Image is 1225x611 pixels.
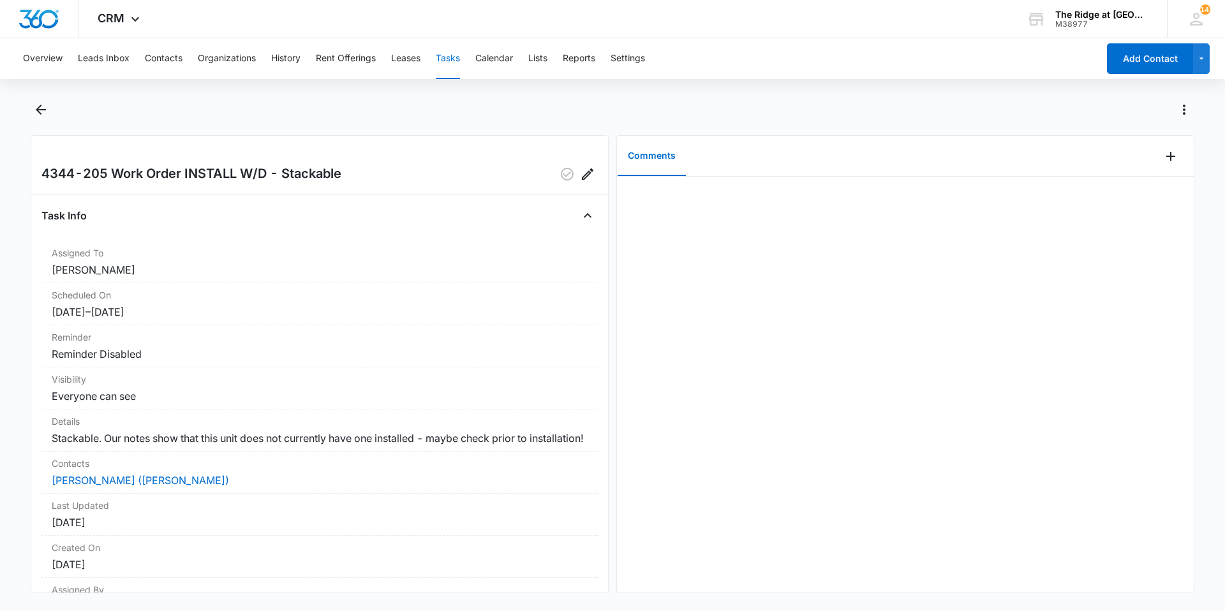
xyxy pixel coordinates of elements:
[198,38,256,79] button: Organizations
[52,246,588,260] dt: Assigned To
[271,38,301,79] button: History
[52,288,588,302] dt: Scheduled On
[563,38,595,79] button: Reports
[41,325,598,367] div: ReminderReminder Disabled
[98,11,124,25] span: CRM
[52,388,588,404] dd: Everyone can see
[611,38,645,79] button: Settings
[528,38,547,79] button: Lists
[1200,4,1210,15] span: 141
[436,38,460,79] button: Tasks
[41,164,341,184] h2: 4344-205 Work Order INSTALL W/D - Stackable
[78,38,130,79] button: Leads Inbox
[52,372,588,386] dt: Visibility
[1107,43,1193,74] button: Add Contact
[31,99,50,120] button: Back
[41,494,598,536] div: Last Updated[DATE]
[52,557,588,572] dd: [DATE]
[52,457,588,470] dt: Contacts
[1055,20,1148,29] div: account id
[145,38,182,79] button: Contacts
[41,409,598,452] div: DetailsStackable. Our notes show that this unit does not currently have one installed - maybe che...
[52,346,588,362] dd: Reminder Disabled
[52,304,588,320] dd: [DATE] – [DATE]
[52,330,588,344] dt: Reminder
[1174,99,1194,120] button: Actions
[23,38,63,79] button: Overview
[41,208,87,223] h4: Task Info
[391,38,420,79] button: Leases
[52,499,588,512] dt: Last Updated
[52,474,229,487] a: [PERSON_NAME] ([PERSON_NAME])
[52,515,588,530] dd: [DATE]
[1200,4,1210,15] div: notifications count
[41,452,598,494] div: Contacts[PERSON_NAME] ([PERSON_NAME])
[52,262,588,277] dd: [PERSON_NAME]
[41,367,598,409] div: VisibilityEveryone can see
[41,241,598,283] div: Assigned To[PERSON_NAME]
[1055,10,1148,20] div: account name
[316,38,376,79] button: Rent Offerings
[1161,146,1181,166] button: Add Comment
[52,415,588,428] dt: Details
[577,164,598,184] button: Edit
[41,536,598,578] div: Created On[DATE]
[52,541,588,554] dt: Created On
[475,38,513,79] button: Calendar
[618,136,686,176] button: Comments
[577,205,598,226] button: Close
[52,431,588,446] dd: Stackable. Our notes show that this unit does not currently have one installed - maybe check prio...
[41,283,598,325] div: Scheduled On[DATE]–[DATE]
[52,583,588,596] dt: Assigned By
